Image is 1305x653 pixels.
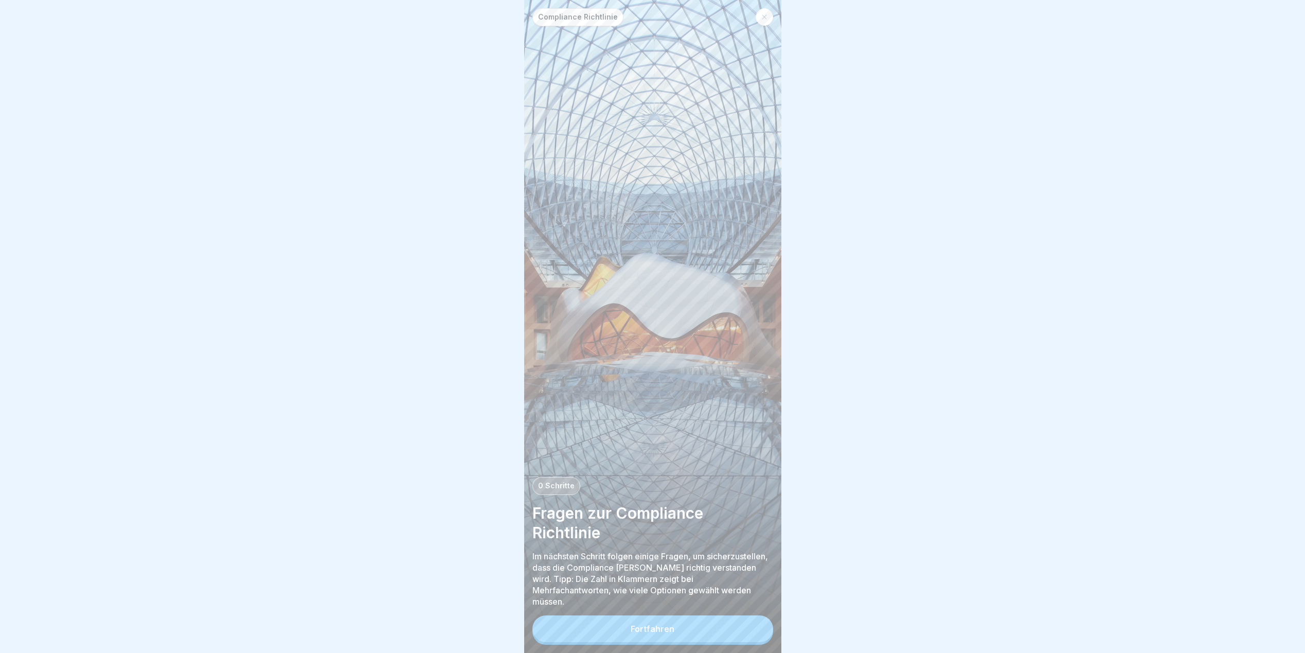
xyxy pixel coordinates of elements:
[532,615,773,642] button: Fortfahren
[532,551,773,607] p: Im nächsten Schritt folgen einige Fragen, um sicherzustellen, dass die Compliance [PERSON_NAME] r...
[538,13,618,22] p: Compliance Richtlinie
[532,503,773,542] p: Fragen zur Compliance Richtlinie
[538,482,575,490] p: 0 Schritte
[631,624,674,633] div: Fortfahren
